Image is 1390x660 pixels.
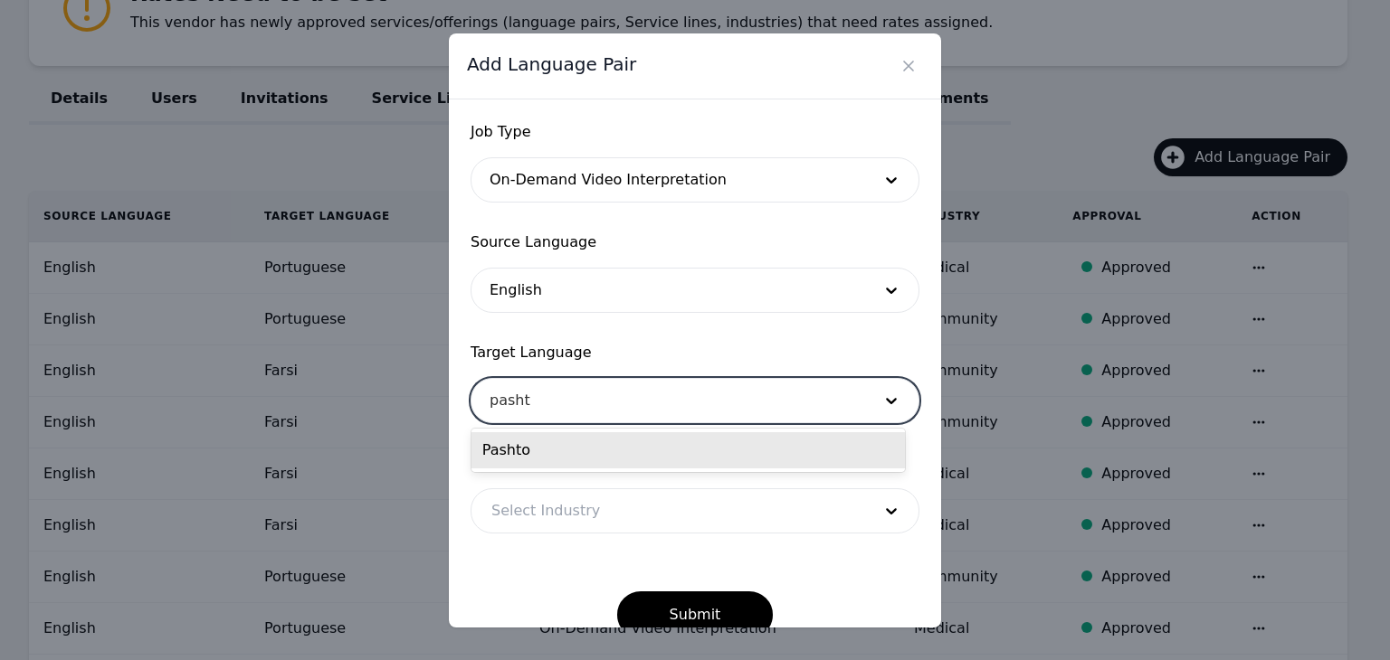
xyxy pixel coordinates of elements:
[467,52,636,77] span: Add Language Pair
[471,121,919,143] span: Job Type
[471,432,905,468] div: Pashto
[471,342,919,363] span: Target Language
[894,52,923,80] button: Close
[617,591,774,638] button: Submit
[471,231,919,253] span: Source Language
